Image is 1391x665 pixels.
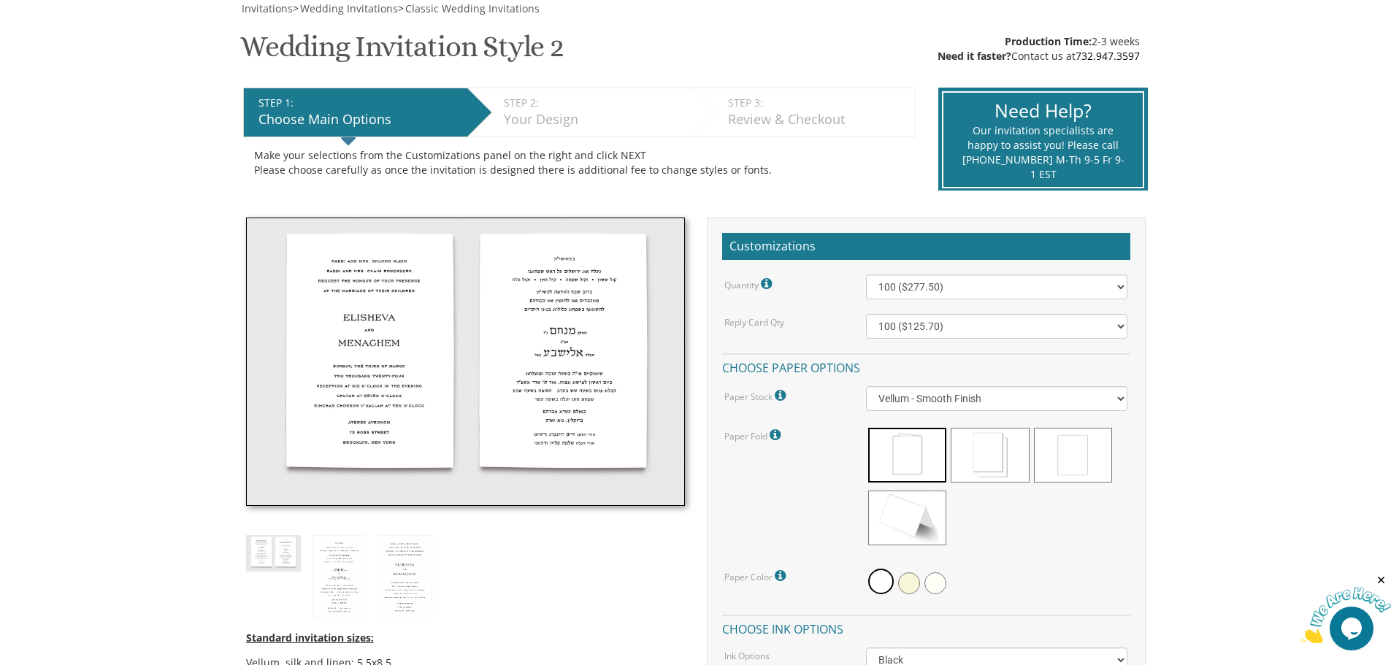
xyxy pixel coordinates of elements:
[724,426,784,445] label: Paper Fold
[300,1,398,15] span: Wedding Invitations
[240,31,564,74] h1: Wedding Invitation Style 2
[246,535,301,571] img: style2_thumb.jpg
[962,123,1124,182] div: Our invitation specialists are happy to assist you! Please call [PHONE_NUMBER] M-Th 9-5 Fr 9-1 EST
[724,274,775,293] label: Quantity
[404,1,540,15] a: Classic Wedding Invitations
[724,650,770,662] label: Ink Options
[728,96,908,110] div: STEP 3:
[398,1,540,15] span: >
[1076,49,1140,63] a: 732.947.3597
[246,218,685,507] img: style2_thumb.jpg
[299,1,398,15] a: Wedding Invitations
[504,110,684,129] div: Your Design
[728,110,908,129] div: Review & Checkout
[722,353,1130,379] h4: Choose paper options
[240,1,293,15] a: Invitations
[1300,574,1391,643] iframe: chat widget
[258,96,460,110] div: STEP 1:
[938,34,1140,64] div: 2-3 weeks Contact us at
[254,148,905,177] div: Make your selections from the Customizations panel on the right and click NEXT Please choose care...
[722,615,1130,640] h4: Choose ink options
[242,1,293,15] span: Invitations
[962,98,1124,124] div: Need Help?
[504,96,684,110] div: STEP 2:
[405,1,540,15] span: Classic Wedding Invitations
[938,49,1011,63] span: Need it faster?
[312,535,367,620] img: style2_heb.jpg
[378,535,432,620] img: style2_eng.jpg
[724,316,784,328] label: Reply Card Qty
[724,386,789,405] label: Paper Stock
[724,566,789,585] label: Paper Color
[293,1,398,15] span: >
[246,631,374,645] span: Standard invitation sizes:
[258,110,460,129] div: Choose Main Options
[1005,34,1092,48] span: Production Time:
[722,233,1130,261] h2: Customizations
